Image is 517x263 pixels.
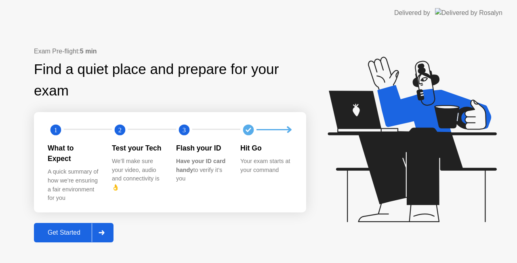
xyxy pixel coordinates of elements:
b: 5 min [80,48,97,55]
button: Get Started [34,223,113,242]
div: What to Expect [48,143,99,164]
text: 1 [54,126,57,134]
div: Find a quiet place and prepare for your exam [34,59,306,102]
img: Delivered by Rosalyn [435,8,502,17]
div: Your exam starts at your command [240,157,292,174]
div: We’ll make sure your video, audio and connectivity is 👌 [112,157,163,192]
div: Flash your ID [176,143,227,153]
div: A quick summary of how we’re ensuring a fair environment for you [48,168,99,202]
div: Exam Pre-flight: [34,47,306,56]
div: Test your Tech [112,143,163,153]
text: 2 [118,126,122,134]
div: Get Started [36,229,92,236]
div: Hit Go [240,143,292,153]
div: Delivered by [394,8,430,18]
text: 3 [183,126,186,134]
div: to verify it’s you [176,157,227,183]
b: Have your ID card handy [176,158,225,173]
